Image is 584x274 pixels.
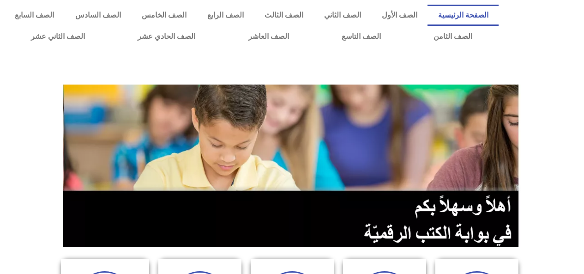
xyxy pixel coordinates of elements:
[371,5,427,26] a: الصف الأول
[427,5,499,26] a: الصفحة الرئيسية
[5,5,65,26] a: الصف السابع
[197,5,254,26] a: الصف الرابع
[131,5,197,26] a: الصف الخامس
[222,26,315,47] a: الصف العاشر
[111,26,222,47] a: الصف الحادي عشر
[5,26,111,47] a: الصف الثاني عشر
[254,5,313,26] a: الصف الثالث
[315,26,407,47] a: الصف التاسع
[407,26,499,47] a: الصف الثامن
[65,5,131,26] a: الصف السادس
[313,5,371,26] a: الصف الثاني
